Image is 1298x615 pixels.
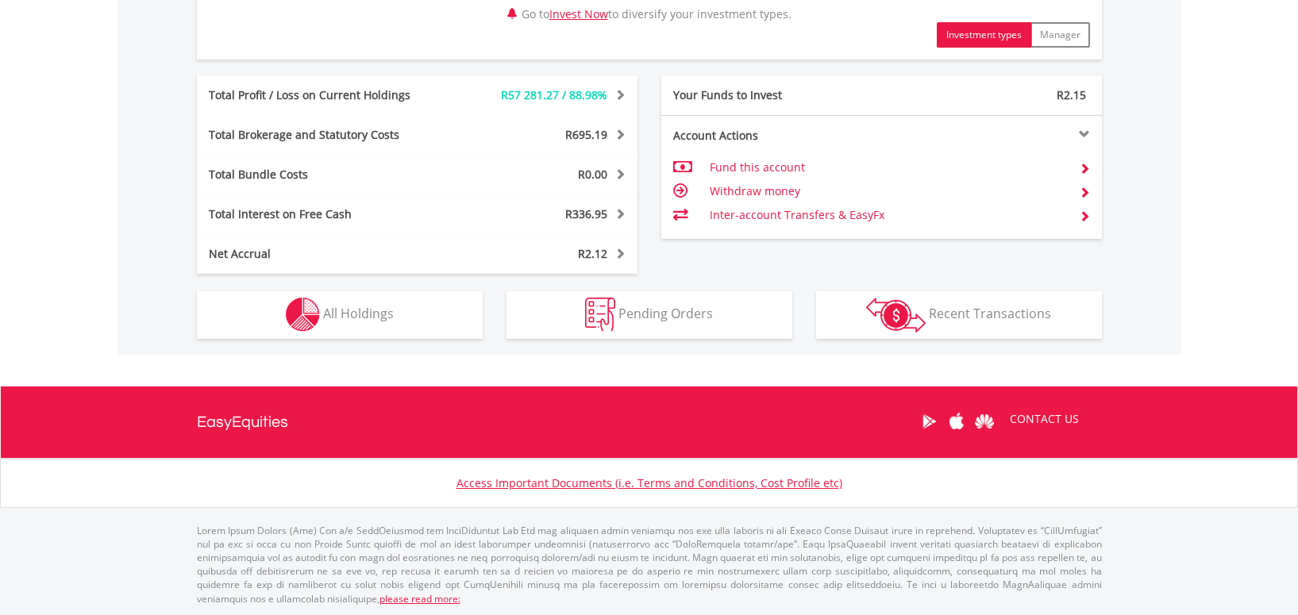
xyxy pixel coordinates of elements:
[929,305,1051,322] span: Recent Transactions
[710,179,1066,203] td: Withdraw money
[1057,87,1086,102] span: R2.15
[197,167,454,183] div: Total Bundle Costs
[1030,22,1090,48] button: Manager
[585,298,615,332] img: pending_instructions-wht.png
[565,206,607,221] span: R336.95
[323,305,394,322] span: All Holdings
[286,298,320,332] img: holdings-wht.png
[816,291,1102,339] button: Recent Transactions
[197,386,288,458] a: EasyEquities
[565,127,607,142] span: R695.19
[549,6,608,21] a: Invest Now
[197,524,1102,605] p: Lorem Ipsum Dolors (Ame) Con a/e SeddOeiusmod tem InciDiduntut Lab Etd mag aliquaen admin veniamq...
[197,127,454,143] div: Total Brokerage and Statutory Costs
[710,203,1066,227] td: Inter-account Transfers & EasyFx
[379,592,460,605] a: please read more:
[971,397,999,446] a: Huawei
[999,397,1090,441] a: CONTACT US
[197,206,454,222] div: Total Interest on Free Cash
[710,156,1066,179] td: Fund this account
[937,22,1031,48] button: Investment types
[915,397,943,446] a: Google Play
[197,87,454,103] div: Total Profit / Loss on Current Holdings
[578,246,607,261] span: R2.12
[618,305,713,322] span: Pending Orders
[661,87,882,103] div: Your Funds to Invest
[506,291,792,339] button: Pending Orders
[501,87,607,102] span: R57 281.27 / 88.98%
[943,397,971,446] a: Apple
[661,128,882,144] div: Account Actions
[866,298,926,332] img: transactions-zar-wht.png
[197,246,454,262] div: Net Accrual
[578,167,607,182] span: R0.00
[456,475,842,490] a: Access Important Documents (i.e. Terms and Conditions, Cost Profile etc)
[197,291,483,339] button: All Holdings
